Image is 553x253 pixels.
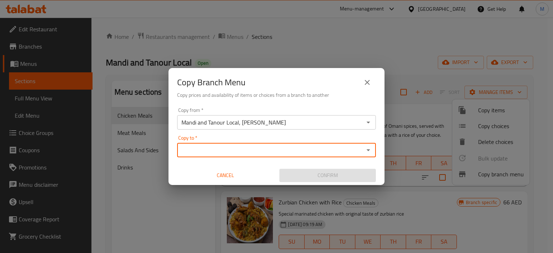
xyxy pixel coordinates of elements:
button: Open [363,145,373,155]
button: close [359,74,376,91]
h6: Copy prices and availability of items or choices from a branch to another [177,91,376,99]
button: Cancel [177,169,274,182]
h2: Copy Branch Menu [177,77,246,88]
span: Cancel [180,171,271,180]
button: Open [363,117,373,127]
